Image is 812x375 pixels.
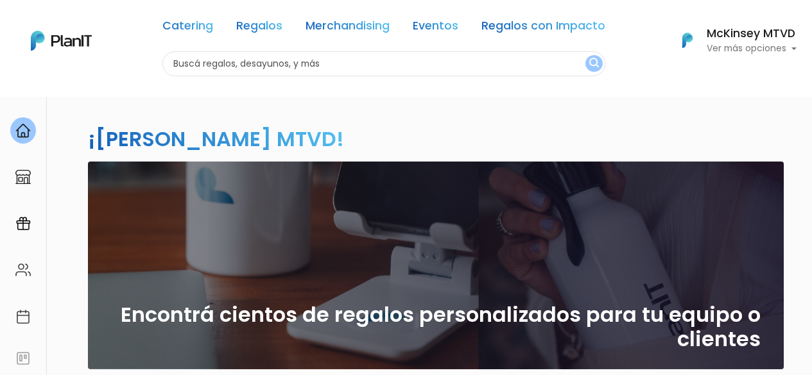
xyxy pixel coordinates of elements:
a: Eventos [413,21,458,36]
img: calendar-87d922413cdce8b2cf7b7f5f62616a5cf9e4887200fb71536465627b3292af00.svg [15,309,31,324]
img: people-662611757002400ad9ed0e3c099ab2801c6687ba6c219adb57efc949bc21e19d.svg [15,262,31,278]
img: campaigns-02234683943229c281be62815700db0a1741e53638e28bf9629b52c665b00959.svg [15,216,31,231]
a: Regalos con Impacto [481,21,605,36]
img: search_button-432b6d5273f82d61273b3651a40e1bd1b912527efae98b1b7a1b2c0702e16a8d.svg [589,58,599,70]
a: Regalos [236,21,282,36]
p: Ver más opciones [707,44,797,53]
img: feedback-78b5a0c8f98aac82b08bfc38622c3050aee476f2c9584af64705fc4e61158814.svg [15,351,31,366]
a: Merchandising [306,21,390,36]
input: Buscá regalos, desayunos, y más [162,51,605,76]
img: home-e721727adea9d79c4d83392d1f703f7f8bce08238fde08b1acbfd93340b81755.svg [15,123,31,138]
h6: McKinsey MTVD [707,28,797,40]
img: PlanIt Logo [673,26,702,54]
button: PlanIt Logo McKinsey MTVD Ver más opciones [666,24,797,57]
img: marketplace-4ceaa7011d94191e9ded77b95e3339b90024bf715f7c57f8cf31f2d8c509eaba.svg [15,169,31,185]
h2: Encontrá cientos de regalos personalizados para tu equipo o clientes [111,303,761,352]
h2: ¡[PERSON_NAME] MTVD! [88,124,344,153]
a: Catering [162,21,213,36]
img: PlanIt Logo [31,31,92,51]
